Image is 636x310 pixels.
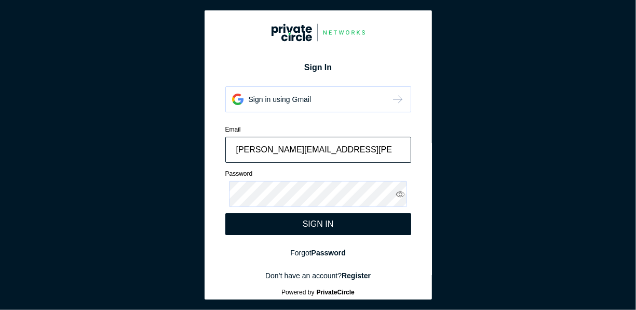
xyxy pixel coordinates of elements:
[225,169,411,178] div: Password
[303,219,334,229] div: SIGN IN
[232,94,243,105] img: Google
[225,270,411,281] div: Don’t have an account?
[225,61,411,74] div: Sign In
[225,137,411,163] input: Enter your email
[272,23,365,42] img: Google
[218,289,419,296] div: Powered by
[312,249,346,257] strong: Password
[249,94,312,105] div: Sign in using Gmail
[391,93,404,106] img: Google
[342,272,371,280] strong: Register
[316,289,354,296] strong: PrivateCircle
[225,125,411,134] div: Email
[225,248,411,258] div: Forgot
